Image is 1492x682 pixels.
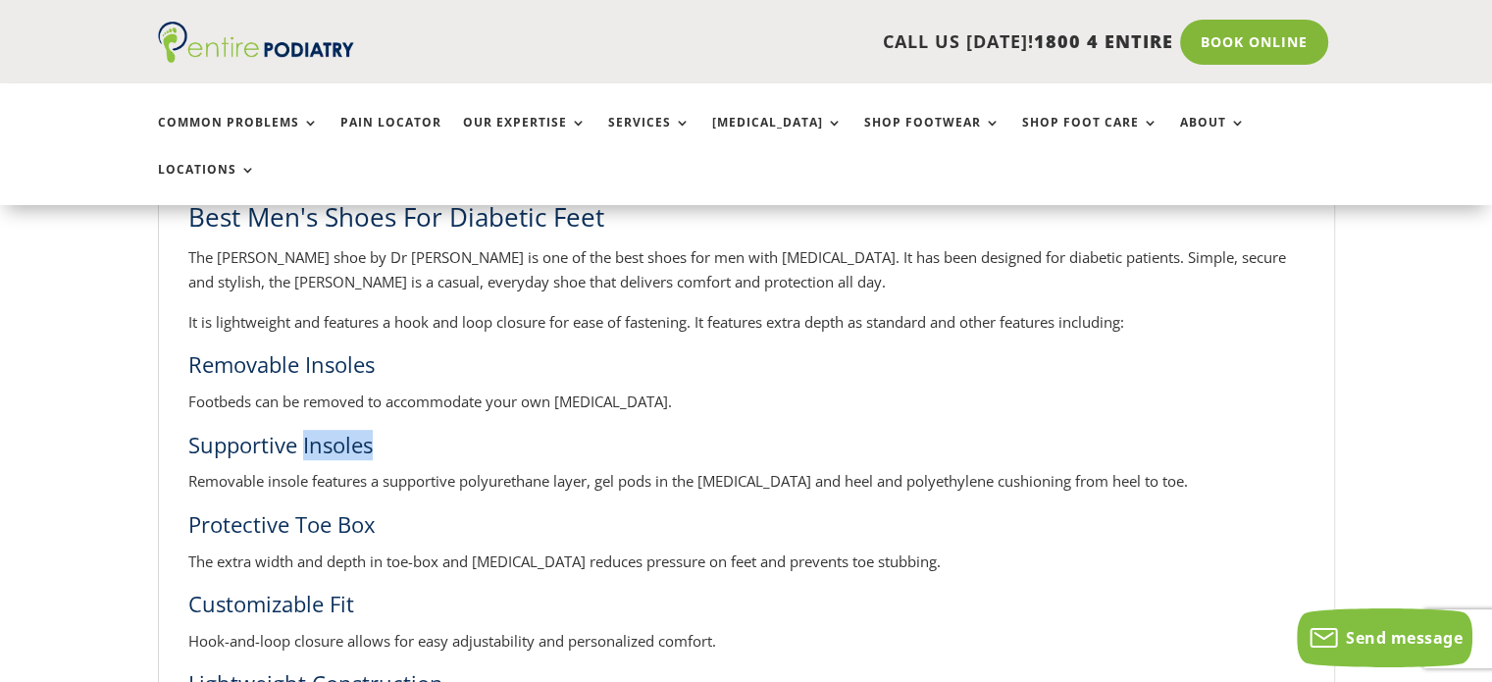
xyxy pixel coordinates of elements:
[158,163,256,205] a: Locations
[1297,608,1472,667] button: Send message
[188,509,1305,550] h3: Protective Toe Box
[1180,20,1328,65] a: Book Online
[188,469,1305,509] p: Removable insole features a supportive polyurethane layer, gel pods in the [MEDICAL_DATA] and hee...
[188,199,1305,244] h2: Best Men's Shoes For Diabetic Feet
[188,629,1305,669] p: Hook-and-loop closure allows for easy adjustability and personalized comfort.
[158,22,354,63] img: logo (1)
[864,116,1001,158] a: Shop Footwear
[608,116,691,158] a: Services
[188,430,1305,470] h3: Supportive Insoles
[1034,29,1173,53] span: 1800 4 ENTIRE
[430,29,1173,55] p: CALL US [DATE]!
[188,550,1305,590] p: The extra width and depth in toe-box and [MEDICAL_DATA] reduces pressure on feet and prevents toe...
[188,349,1305,390] h3: Removable Insoles
[158,116,319,158] a: Common Problems
[188,589,1305,629] h3: Customizable Fit
[712,116,843,158] a: [MEDICAL_DATA]
[1346,627,1463,649] span: Send message
[188,245,1305,310] p: The [PERSON_NAME] shoe by Dr [PERSON_NAME] is one of the best shoes for men with [MEDICAL_DATA]. ...
[188,310,1305,350] p: It is lightweight and features a hook and loop closure for ease of fastening. It features extra d...
[188,390,1305,430] p: Footbeds can be removed to accommodate your own [MEDICAL_DATA].
[340,116,441,158] a: Pain Locator
[463,116,587,158] a: Our Expertise
[1180,116,1246,158] a: About
[158,47,354,67] a: Entire Podiatry
[1022,116,1158,158] a: Shop Foot Care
